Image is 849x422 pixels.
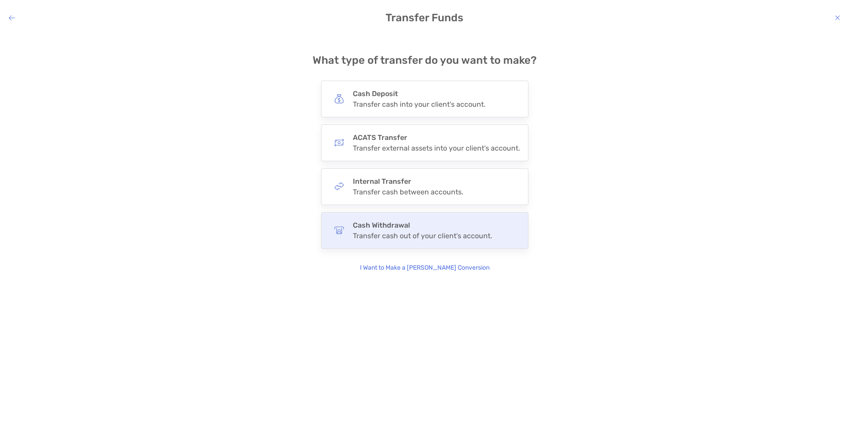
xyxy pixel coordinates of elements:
[360,263,490,273] p: I Want to Make a [PERSON_NAME] Conversion
[353,144,520,152] div: Transfer external assets into your client's account.
[353,232,492,240] div: Transfer cash out of your client's account.
[353,188,463,196] div: Transfer cash between accounts.
[313,54,537,66] h4: What type of transfer do you want to make?
[353,221,492,229] h4: Cash Withdrawal
[334,94,344,104] img: button icon
[353,100,486,108] div: Transfer cash into your client's account.
[353,133,520,142] h4: ACATS Transfer
[353,177,463,186] h4: Internal Transfer
[334,225,344,235] img: button icon
[353,89,486,98] h4: Cash Deposit
[334,182,344,191] img: button icon
[334,138,344,147] img: button icon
